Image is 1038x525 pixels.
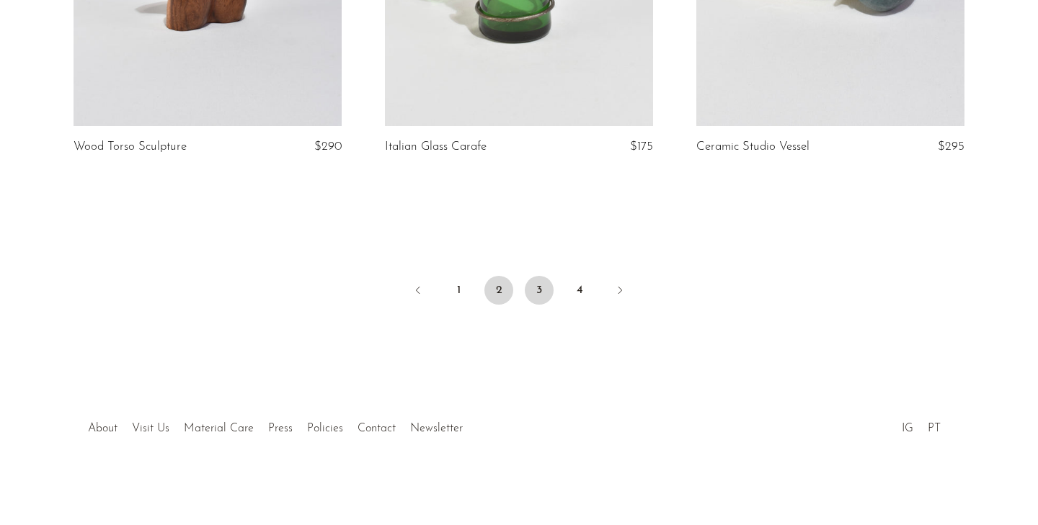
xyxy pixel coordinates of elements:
a: Visit Us [132,423,169,434]
span: $295 [938,140,964,153]
ul: Social Medias [895,411,948,439]
a: Press [268,423,293,434]
a: Policies [307,423,343,434]
a: Contact [358,423,396,434]
span: $175 [630,140,653,153]
a: 1 [444,276,473,305]
ul: Quick links [81,411,470,439]
a: Italian Glass Carafe [385,140,487,153]
a: Ceramic Studio Vessel [696,140,809,153]
a: Material Care [184,423,254,434]
a: Next [605,276,634,308]
a: 4 [565,276,594,305]
a: About [88,423,117,434]
a: IG [902,423,913,434]
a: PT [928,423,941,434]
a: Wood Torso Sculpture [74,140,187,153]
span: $290 [314,140,342,153]
a: Previous [404,276,432,308]
a: 3 [525,276,554,305]
span: 2 [484,276,513,305]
